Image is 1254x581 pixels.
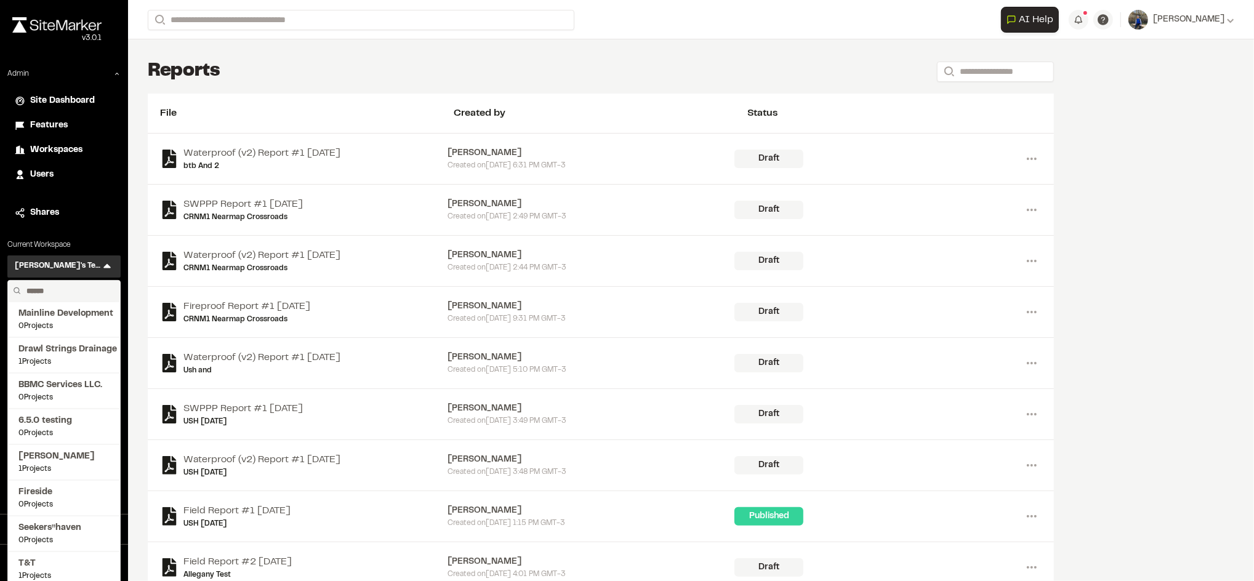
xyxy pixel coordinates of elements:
a: Waterproof (v2) Report #1 [DATE] [183,350,340,365]
a: SWPPP Report #1 [DATE] [183,401,303,416]
button: Search [148,10,170,30]
a: BBMC Services LLC.0Projects [18,379,110,403]
span: Site Dashboard [30,94,95,108]
span: 1 Projects [18,463,110,475]
div: Draft [734,201,803,219]
a: USH [DATE] [183,467,340,478]
a: Allegany Test [183,569,292,580]
div: [PERSON_NAME] [448,198,735,211]
div: [PERSON_NAME] [448,351,735,364]
a: Features [15,119,113,132]
a: btb And 2 [183,161,340,172]
span: BBMC Services LLC. [18,379,110,392]
div: Draft [734,150,803,168]
p: Admin [7,68,29,79]
div: [PERSON_NAME] [448,504,735,518]
a: Workspaces [15,143,113,157]
div: [PERSON_NAME] [448,249,735,262]
button: [PERSON_NAME] [1128,10,1234,30]
span: [PERSON_NAME] [1153,13,1224,26]
span: 6.5.0 testing [18,414,110,428]
a: USH [DATE] [183,416,303,427]
a: SWPPP Report #1 [DATE] [183,197,303,212]
div: Created on [DATE] 4:01 PM GMT-3 [448,569,735,580]
div: Created on [DATE] 2:44 PM GMT-3 [448,262,735,273]
div: Status [748,106,1042,121]
a: [PERSON_NAME]1Projects [18,450,110,475]
div: Draft [734,405,803,423]
span: 0 Projects [18,428,110,439]
span: Users [30,168,54,182]
span: Drawl Strings Drainage [18,343,110,356]
div: [PERSON_NAME] [448,300,735,313]
div: Created on [DATE] 2:49 PM GMT-3 [448,211,735,222]
div: Oh geez...please don't... [12,33,102,44]
h1: Reports [148,59,220,84]
div: Draft [734,303,803,321]
div: Draft [734,354,803,372]
a: CRNM1 Nearmap Crossroads [183,314,310,325]
div: Created on [DATE] 6:31 PM GMT-3 [448,160,735,171]
a: Mainline Development0Projects [18,307,110,332]
a: Waterproof (v2) Report #1 [DATE] [183,146,340,161]
div: Open AI Assistant [1001,7,1064,33]
span: 1 Projects [18,356,110,367]
div: Created on [DATE] 1:15 PM GMT-3 [448,518,735,529]
a: Drawl Strings Drainage1Projects [18,343,110,367]
a: CRNM1 Nearmap Crossroads [183,263,340,274]
div: Created by [454,106,747,121]
a: Shares [15,206,113,220]
img: User [1128,10,1148,30]
div: [PERSON_NAME] [448,402,735,415]
a: Waterproof (v2) Report #1 [DATE] [183,452,340,467]
a: Fireproof Report #1 [DATE] [183,299,310,314]
button: Open AI Assistant [1001,7,1059,33]
span: Features [30,119,68,132]
div: Draft [734,558,803,577]
a: Fireside0Projects [18,486,110,510]
div: Draft [734,456,803,475]
span: 0 Projects [18,392,110,403]
span: Seekers’’haven [18,521,110,535]
span: 0 Projects [18,321,110,332]
div: Draft [734,252,803,270]
a: Seekers’’haven0Projects [18,521,110,546]
span: Shares [30,206,59,220]
a: CRNM1 Nearmap Crossroads [183,212,303,223]
div: [PERSON_NAME] [448,555,735,569]
a: Site Dashboard [15,94,113,108]
span: 0 Projects [18,535,110,546]
span: Mainline Development [18,307,110,321]
a: USH [DATE] [183,518,291,529]
p: Current Workspace [7,239,121,250]
div: [PERSON_NAME] [448,453,735,467]
a: Ush and [183,365,340,376]
a: Field Report #1 [DATE] [183,503,291,518]
button: Search [937,62,959,82]
div: File [160,106,454,121]
h3: [PERSON_NAME]'s Test [15,260,101,273]
a: Waterproof (v2) Report #1 [DATE] [183,248,340,263]
span: T&T [18,557,110,571]
span: Fireside [18,486,110,499]
span: AI Help [1019,12,1053,27]
div: Created on [DATE] 5:10 PM GMT-3 [448,364,735,375]
div: [PERSON_NAME] [448,146,735,160]
span: Workspaces [30,143,82,157]
div: Created on [DATE] 3:49 PM GMT-3 [448,415,735,427]
a: Users [15,168,113,182]
div: Created on [DATE] 3:48 PM GMT-3 [448,467,735,478]
span: [PERSON_NAME] [18,450,110,463]
a: Field Report #2 [DATE] [183,555,292,569]
img: rebrand.png [12,17,102,33]
div: Created on [DATE] 9:31 PM GMT-3 [448,313,735,324]
div: Published [734,507,803,526]
a: 6.5.0 testing0Projects [18,414,110,439]
span: 0 Projects [18,499,110,510]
